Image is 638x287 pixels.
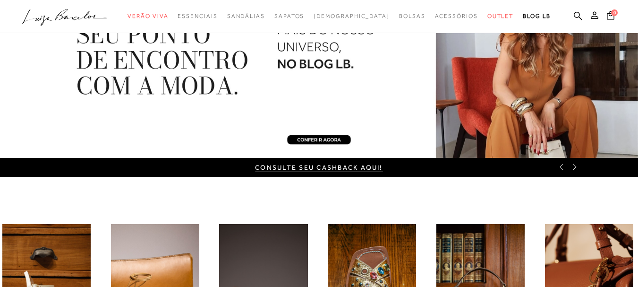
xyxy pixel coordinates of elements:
[604,10,617,23] button: 0
[435,13,478,19] span: Acessórios
[128,13,168,19] span: Verão Viva
[399,8,425,25] a: noSubCategoriesText
[227,13,265,19] span: Sandálias
[128,8,168,25] a: noSubCategoriesText
[487,8,514,25] a: noSubCategoriesText
[399,13,425,19] span: Bolsas
[523,8,550,25] a: BLOG LB
[178,8,217,25] a: noSubCategoriesText
[611,9,618,16] span: 0
[487,13,514,19] span: Outlet
[178,13,217,19] span: Essenciais
[274,13,304,19] span: Sapatos
[435,8,478,25] a: noSubCategoriesText
[314,13,390,19] span: [DEMOGRAPHIC_DATA]
[274,8,304,25] a: noSubCategoriesText
[227,8,265,25] a: noSubCategoriesText
[314,8,390,25] a: noSubCategoriesText
[255,164,383,171] a: CONSULTE SEU CASHBACK AQUI!
[523,13,550,19] span: BLOG LB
